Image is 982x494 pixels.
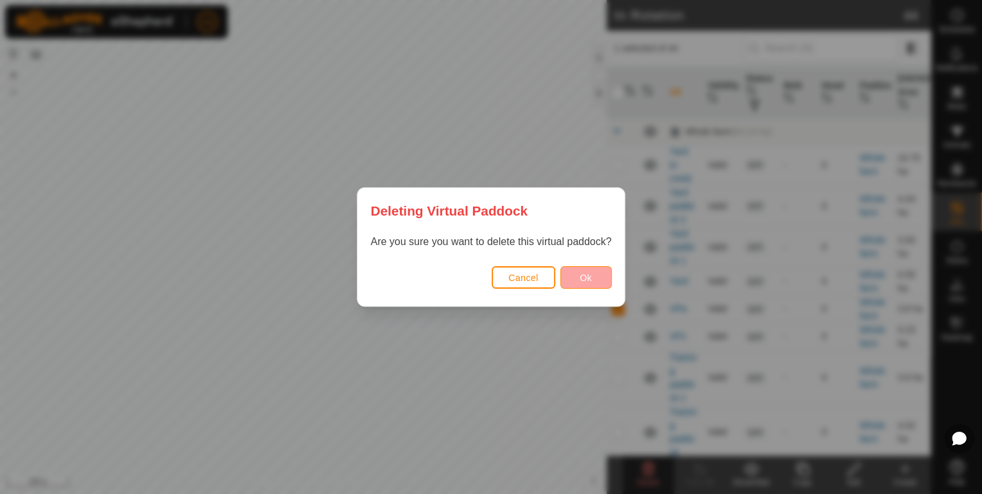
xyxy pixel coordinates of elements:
[580,273,592,283] span: Ok
[508,273,538,283] span: Cancel
[370,201,528,221] span: Deleting Virtual Paddock
[560,266,612,289] button: Ok
[492,266,555,289] button: Cancel
[370,234,611,250] p: Are you sure you want to delete this virtual paddock?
